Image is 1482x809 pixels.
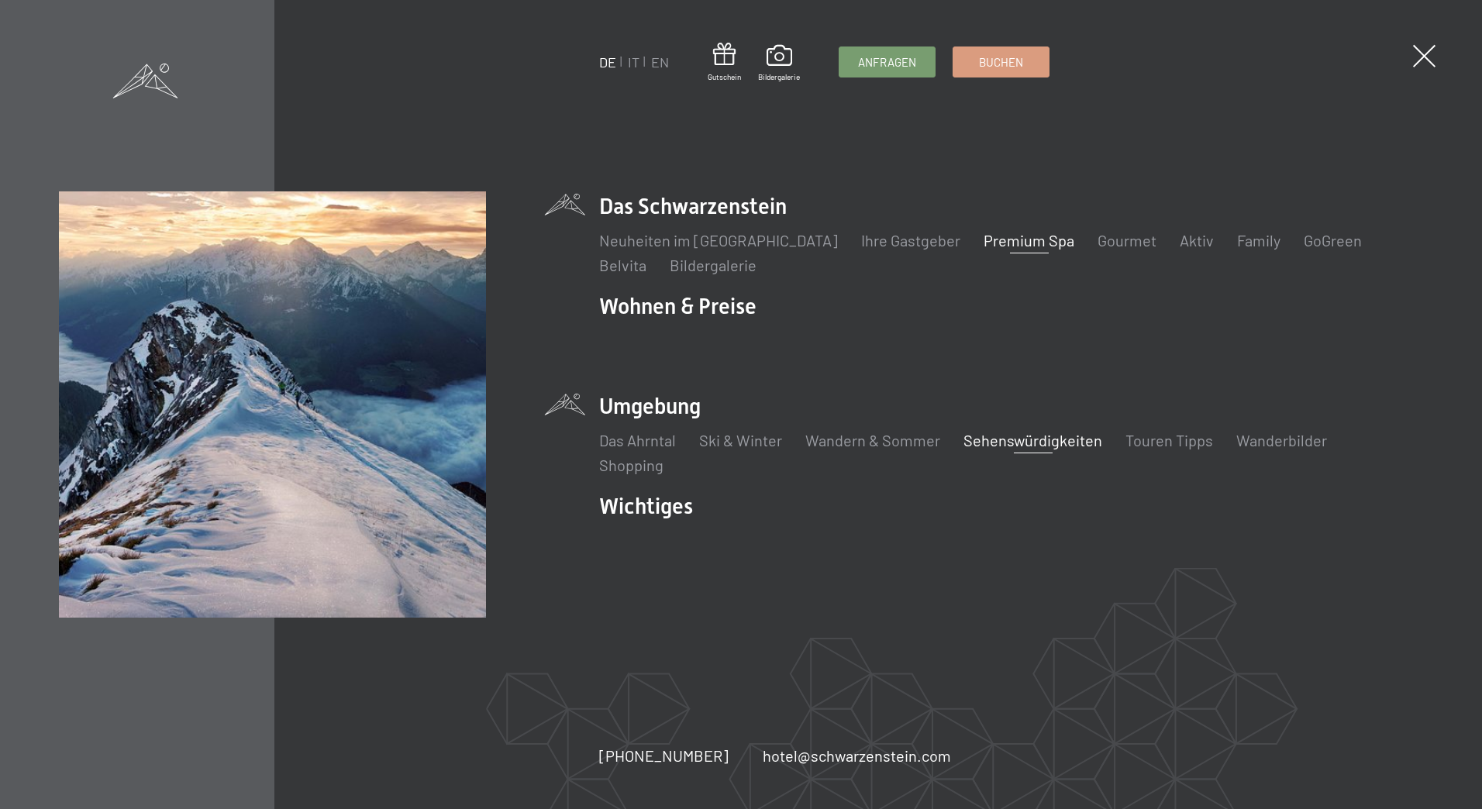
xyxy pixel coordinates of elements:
a: Buchen [953,47,1049,77]
a: Shopping [599,456,663,474]
a: Bildergalerie [758,45,800,82]
a: GoGreen [1304,231,1362,250]
a: Bildergalerie [670,256,757,274]
a: Belvita [599,256,646,274]
a: Premium Spa [984,231,1074,250]
a: IT [628,53,639,71]
a: Wandern & Sommer [805,431,940,449]
a: EN [651,53,669,71]
a: DE [599,53,616,71]
a: Gutschein [708,43,741,82]
span: Bildergalerie [758,71,800,82]
span: Buchen [979,54,1023,71]
a: Ihre Gastgeber [861,231,960,250]
a: Sehenswürdigkeiten [963,431,1102,449]
a: Aktiv [1180,231,1214,250]
span: Anfragen [858,54,916,71]
a: Touren Tipps [1125,431,1213,449]
a: Neuheiten im [GEOGRAPHIC_DATA] [599,231,838,250]
a: hotel@schwarzenstein.com [763,745,951,766]
a: Family [1237,231,1280,250]
a: Das Ahrntal [599,431,676,449]
a: [PHONE_NUMBER] [599,745,729,766]
span: Gutschein [708,71,741,82]
a: Wanderbilder [1236,431,1327,449]
a: Anfragen [839,47,935,77]
a: Gourmet [1098,231,1156,250]
span: [PHONE_NUMBER] [599,746,729,765]
a: Ski & Winter [699,431,782,449]
img: Ein Wellness-Urlaub in Südtirol – 7.700 m² Spa, 10 Saunen [59,191,486,618]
